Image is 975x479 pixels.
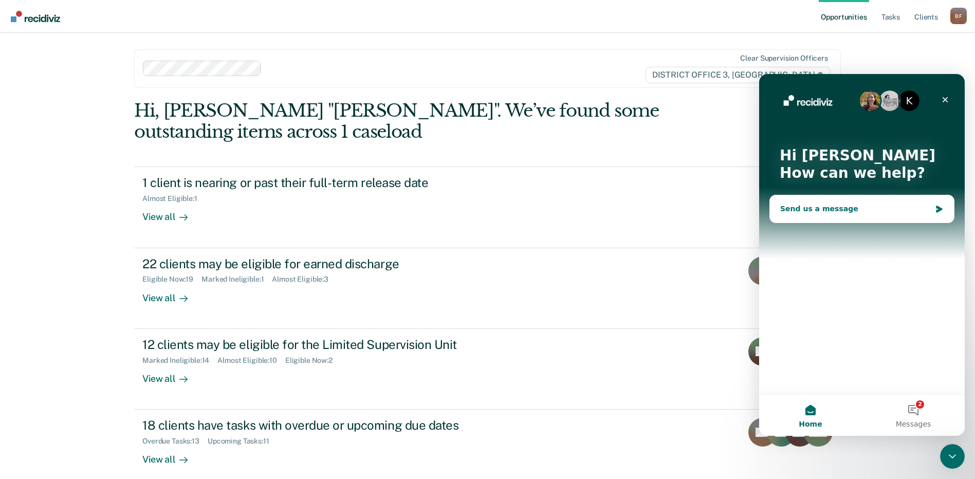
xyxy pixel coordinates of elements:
span: DISTRICT OFFICE 3, [GEOGRAPHIC_DATA] [646,67,830,83]
div: Almost Eligible : 10 [217,356,285,365]
iframe: Intercom live chat [759,74,965,436]
div: View all [142,364,200,384]
div: 12 clients may be eligible for the Limited Supervision Unit [142,337,503,352]
div: Marked Ineligible : 14 [142,356,217,365]
a: 1 client is nearing or past their full-term release dateAlmost Eligible:1View all [134,167,841,248]
div: View all [142,284,200,304]
div: 22 clients may be eligible for earned discharge [142,256,503,271]
div: Clear supervision officers [740,54,827,63]
iframe: Intercom live chat [940,444,965,469]
a: 12 clients may be eligible for the Limited Supervision UnitMarked Ineligible:14Almost Eligible:10... [134,329,841,410]
div: View all [142,203,200,223]
img: Recidiviz [11,11,60,22]
button: Profile dropdown button [950,8,967,24]
div: Upcoming Tasks : 11 [208,437,278,446]
div: Eligible Now : 19 [142,275,201,284]
div: 18 clients have tasks with overdue or upcoming due dates [142,418,503,433]
div: B F [950,8,967,24]
div: Eligible Now : 2 [285,356,341,365]
a: 22 clients may be eligible for earned dischargeEligible Now:19Marked Ineligible:1Almost Eligible:... [134,248,841,329]
div: View all [142,446,200,466]
div: Almost Eligible : 3 [272,275,337,284]
div: Marked Ineligible : 1 [201,275,272,284]
div: Hi, [PERSON_NAME] "[PERSON_NAME]". We’ve found some outstanding items across 1 caseload [134,100,700,142]
div: 1 client is nearing or past their full-term release date [142,175,503,190]
div: Overdue Tasks : 13 [142,437,208,446]
div: Almost Eligible : 1 [142,194,206,203]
